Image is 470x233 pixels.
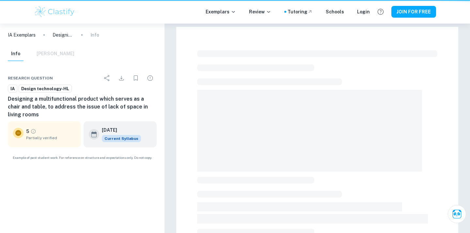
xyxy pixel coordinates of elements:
[8,155,157,160] span: Example of past student work. For reference on structure and expectations only. Do not copy.
[90,31,99,39] p: Info
[115,72,128,85] div: Download
[8,75,53,81] span: Research question
[249,8,271,15] p: Review
[206,8,236,15] p: Exemplars
[144,72,157,85] div: Report issue
[53,31,73,39] p: Designing a multifunctional product which serves as a chair and table, to address the issue of la...
[391,6,436,18] button: JOIN FOR FREE
[8,95,157,119] h6: Designing a multifunctional product which serves as a chair and table, to address the issue of la...
[326,8,344,15] a: Schools
[102,135,141,142] span: Current Syllabus
[8,31,36,39] a: IA Exemplars
[375,6,386,17] button: Help and Feedback
[30,128,36,134] a: Grade partially verified
[19,85,72,93] a: Design technology-HL
[19,86,71,92] span: Design technology-HL
[357,8,370,15] a: Login
[101,72,114,85] div: Share
[102,126,136,134] h6: [DATE]
[26,135,76,141] span: Partially verified
[129,72,142,85] div: Bookmark
[8,86,17,92] span: IA
[288,8,313,15] a: Tutoring
[448,205,466,223] button: Ask Clai
[8,85,17,93] a: IA
[34,5,75,18] img: Clastify logo
[102,135,141,142] div: This exemplar is based on the current syllabus. Feel free to refer to it for inspiration/ideas wh...
[8,47,23,61] button: Info
[26,128,29,135] p: 5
